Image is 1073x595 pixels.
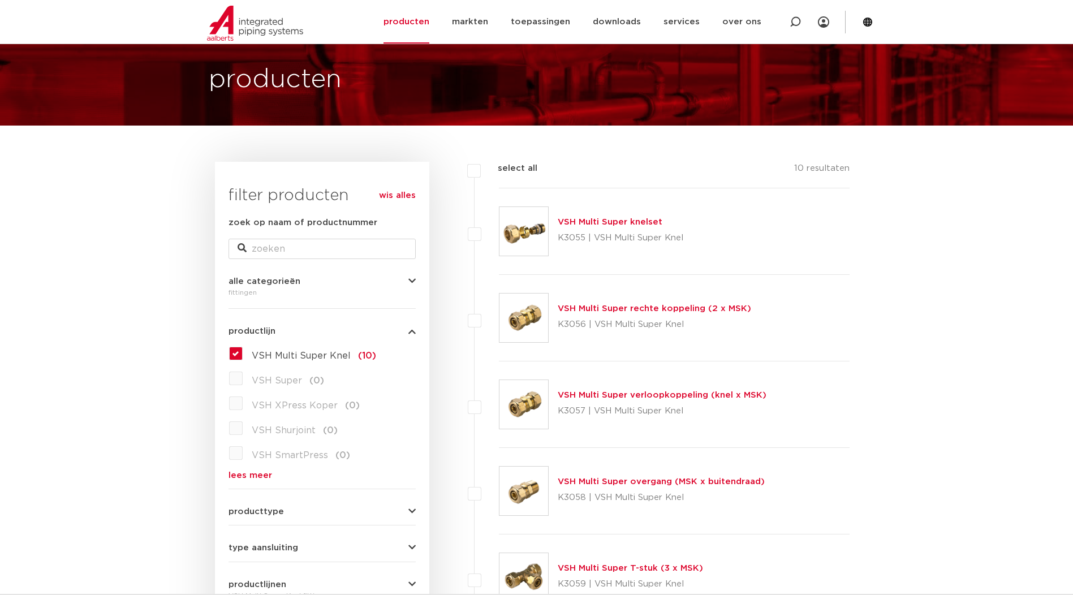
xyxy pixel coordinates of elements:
span: VSH XPress Koper [252,401,338,410]
span: productlijn [229,327,275,335]
button: productlijnen [229,580,416,589]
div: fittingen [229,286,416,299]
img: Thumbnail for VSH Multi Super rechte koppeling (2 x MSK) [499,294,548,342]
button: producttype [229,507,416,516]
button: alle categorieën [229,277,416,286]
span: VSH Multi Super Knel [252,351,351,360]
label: select all [481,162,537,175]
a: VSH Multi Super knelset [558,218,662,226]
span: (0) [309,376,324,385]
p: K3059 | VSH Multi Super Knel [558,575,703,593]
p: 10 resultaten [794,162,850,179]
span: VSH Shurjoint [252,426,316,435]
a: VSH Multi Super T-stuk (3 x MSK) [558,564,703,572]
p: K3058 | VSH Multi Super Knel [558,489,765,507]
h1: producten [209,62,342,98]
label: zoek op naam of productnummer [229,216,377,230]
p: K3057 | VSH Multi Super Knel [558,402,766,420]
button: productlijn [229,327,416,335]
a: VSH Multi Super overgang (MSK x buitendraad) [558,477,765,486]
span: (10) [358,351,376,360]
img: Thumbnail for VSH Multi Super overgang (MSK x buitendraad) [499,467,548,515]
span: (0) [345,401,360,410]
span: producttype [229,507,284,516]
a: VSH Multi Super verloopkoppeling (knel x MSK) [558,391,766,399]
a: VSH Multi Super rechte koppeling (2 x MSK) [558,304,751,313]
h3: filter producten [229,184,416,207]
img: Thumbnail for VSH Multi Super verloopkoppeling (knel x MSK) [499,380,548,429]
span: VSH Super [252,376,302,385]
span: type aansluiting [229,544,298,552]
span: VSH SmartPress [252,451,328,460]
span: productlijnen [229,580,286,589]
input: zoeken [229,239,416,259]
p: K3055 | VSH Multi Super Knel [558,229,683,247]
a: wis alles [379,189,416,202]
span: (0) [335,451,350,460]
button: type aansluiting [229,544,416,552]
p: K3056 | VSH Multi Super Knel [558,316,751,334]
a: lees meer [229,471,416,480]
span: alle categorieën [229,277,300,286]
img: Thumbnail for VSH Multi Super knelset [499,207,548,256]
span: (0) [323,426,338,435]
